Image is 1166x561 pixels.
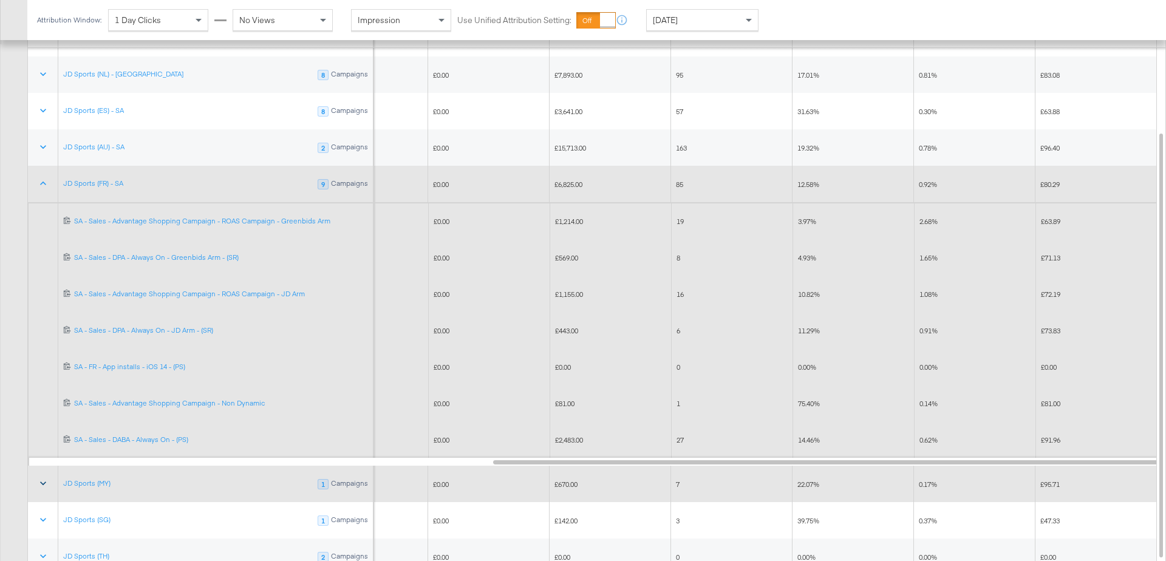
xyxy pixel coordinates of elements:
span: £443.00 [555,326,578,335]
span: £0.00 [433,143,449,152]
span: 0.37% [919,516,937,525]
span: £670.00 [554,480,578,489]
span: £0.00 [433,480,449,489]
a: JD Sports (NL) - [GEOGRAPHIC_DATA] [63,69,183,79]
span: 10.82% [798,290,820,299]
span: 0.00% [798,362,816,372]
span: 31.63% [797,107,819,116]
span: £63.89 [1041,217,1060,226]
span: 12.58% [797,180,819,189]
span: £6,825.00 [554,180,582,189]
span: 7 [676,480,680,489]
span: Impression [358,15,400,25]
span: £73.83 [1041,326,1060,335]
span: 8 [677,253,680,262]
span: £2,483.00 [555,435,583,444]
span: £91.96 [1041,435,1060,444]
a: JD Sports (MY) [63,478,111,488]
span: 14.46% [798,435,820,444]
span: £0.00 [434,253,449,262]
span: No Views [239,15,275,25]
span: £0.00 [434,435,449,444]
span: £3,641.00 [554,107,582,116]
span: £569.00 [555,253,578,262]
span: 19 [677,217,684,226]
div: 8 [318,106,329,117]
span: 11.29% [798,326,820,335]
div: 2 [318,143,329,154]
span: £71.13 [1041,253,1060,262]
span: 0.14% [919,399,938,408]
span: 4.93% [798,253,816,262]
span: £0.00 [434,290,449,299]
span: 1 [677,399,680,408]
span: £96.40 [1040,143,1060,152]
span: 0.62% [919,435,938,444]
span: £142.00 [554,516,578,525]
div: 8 [318,70,329,81]
span: £72.19 [1041,290,1060,299]
a: SA - Sales - DABA - Always On - (PS) [74,435,369,445]
span: £0.00 [434,362,449,372]
span: 163 [676,143,687,152]
span: £1,214.00 [555,217,583,226]
span: 39.75% [797,516,819,525]
span: 19.32% [797,143,819,152]
span: 1.08% [919,290,938,299]
a: SA - Sales - DPA - Always On - Greenbids Arm - (SR) [74,253,369,263]
div: Campaigns [330,143,369,154]
a: SA - Sales - Advantage Shopping Campaign - ROAS Campaign - JD Arm [74,289,369,299]
span: 0.00% [919,362,938,372]
a: JD Sports (SG) [63,515,111,525]
span: £0.00 [1041,362,1057,372]
a: SA - Sales - Advantage Shopping Campaign - ROAS Campaign - Greenbids Arm [74,216,369,226]
label: Use Unified Attribution Setting: [457,15,571,26]
span: 3.97% [798,217,816,226]
span: 0.30% [919,107,937,116]
span: 85 [676,180,683,189]
span: 0.81% [919,70,937,80]
span: [DATE] [653,15,678,25]
span: 3 [676,516,680,525]
span: 16 [677,290,684,299]
a: JD Sports (ES) - SA [63,106,124,115]
div: Campaigns [330,70,369,81]
span: £0.00 [555,362,571,372]
span: £81.00 [1041,399,1060,408]
a: SA - Sales - Advantage Shopping Campaign - Non Dynamic [74,398,369,409]
div: 1 [318,479,329,490]
span: 95 [676,70,683,80]
span: 27 [677,435,684,444]
span: £0.00 [433,516,449,525]
span: £1,155.00 [555,290,583,299]
span: 1.65% [919,253,938,262]
span: £7,893.00 [554,70,582,80]
span: £80.29 [1040,180,1060,189]
a: SA - Sales - DPA - Always On - JD Arm - (SR) [74,325,369,336]
span: £0.00 [433,180,449,189]
a: JD Sports (FR) - SA [63,178,123,188]
span: 6 [677,326,680,335]
span: 75.40% [798,399,820,408]
span: 57 [676,107,683,116]
span: £0.00 [434,217,449,226]
span: £83.08 [1040,70,1060,80]
span: 22.07% [797,480,819,489]
span: 1 Day Clicks [115,15,161,25]
a: SA - FR - App installs - iOS 14 - (PS) [74,362,369,372]
span: £0.00 [434,399,449,408]
span: 0.91% [919,326,938,335]
div: Campaigns [330,515,369,526]
span: 0.17% [919,480,937,489]
div: Campaigns [330,106,369,117]
span: 0 [677,362,680,372]
div: Attribution Window: [36,16,102,24]
span: £47.33 [1040,516,1060,525]
div: Campaigns [330,179,369,190]
span: 0.92% [919,180,937,189]
div: 9 [318,179,329,190]
span: £81.00 [555,399,574,408]
span: £63.88 [1040,107,1060,116]
span: 0.78% [919,143,937,152]
div: 1 [318,515,329,526]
